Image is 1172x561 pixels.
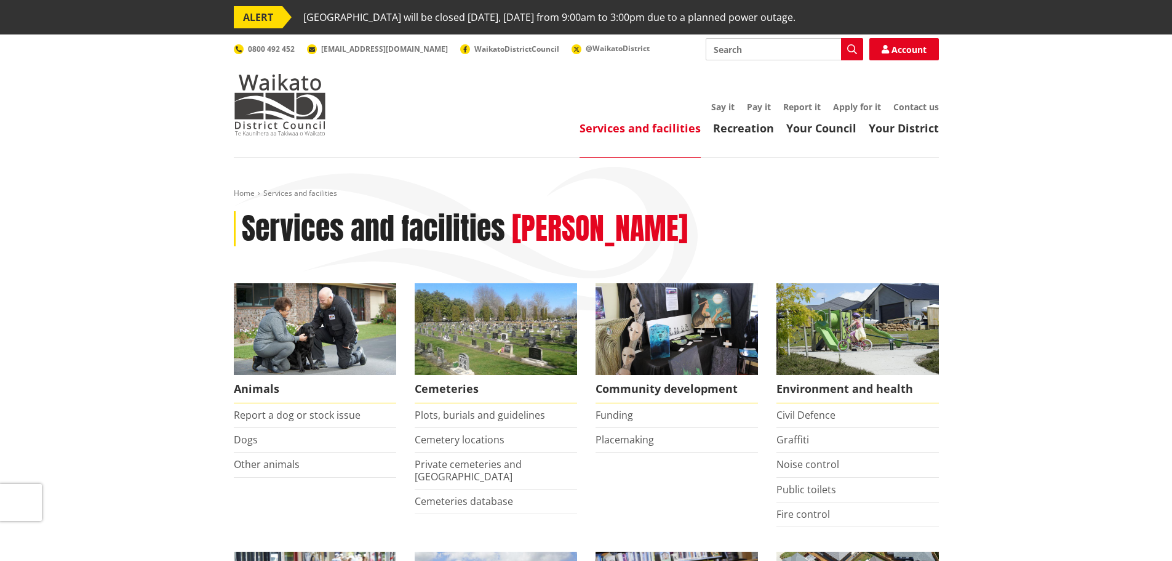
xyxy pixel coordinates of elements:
input: Search input [706,38,863,60]
a: Home [234,188,255,198]
a: Plots, burials and guidelines [415,408,545,422]
a: Other animals [234,458,300,471]
span: WaikatoDistrictCouncil [474,44,559,54]
span: Environment and health [776,375,939,403]
span: ALERT [234,6,282,28]
span: Animals [234,375,396,403]
img: Matariki Travelling Suitcase Art Exhibition [596,283,758,375]
a: Public toilets [776,483,836,496]
img: Animal Control [234,283,396,375]
a: New housing in Pokeno Environment and health [776,283,939,403]
a: Contact us [893,101,939,113]
a: Civil Defence [776,408,835,422]
a: Matariki Travelling Suitcase Art Exhibition Community development [596,283,758,403]
a: Waikato District Council Animal Control team Animals [234,283,396,403]
a: Your District [869,121,939,135]
span: [EMAIL_ADDRESS][DOMAIN_NAME] [321,44,448,54]
span: Services and facilities [263,188,337,198]
a: Placemaking [596,433,654,446]
a: [EMAIL_ADDRESS][DOMAIN_NAME] [307,44,448,54]
h2: [PERSON_NAME] [512,211,688,247]
a: WaikatoDistrictCouncil [460,44,559,54]
a: Funding [596,408,633,422]
a: Apply for it [833,101,881,113]
a: Your Council [786,121,856,135]
a: Report a dog or stock issue [234,408,361,422]
span: Community development [596,375,758,403]
span: @WaikatoDistrict [586,43,650,54]
a: Cemetery locations [415,433,504,446]
a: Dogs [234,433,258,446]
a: Recreation [713,121,774,135]
img: New housing in Pokeno [776,283,939,375]
img: Huntly Cemetery [415,283,577,375]
a: Pay it [747,101,771,113]
span: 0800 492 452 [248,44,295,54]
a: Private cemeteries and [GEOGRAPHIC_DATA] [415,458,522,483]
a: Fire control [776,507,830,521]
a: Huntly Cemetery Cemeteries [415,283,577,403]
a: Services and facilities [580,121,701,135]
h1: Services and facilities [242,211,505,247]
span: [GEOGRAPHIC_DATA] will be closed [DATE], [DATE] from 9:00am to 3:00pm due to a planned power outage. [303,6,795,28]
a: Account [869,38,939,60]
a: Graffiti [776,433,809,446]
a: @WaikatoDistrict [572,43,650,54]
a: 0800 492 452 [234,44,295,54]
img: Waikato District Council - Te Kaunihera aa Takiwaa o Waikato [234,74,326,135]
span: Cemeteries [415,375,577,403]
a: Noise control [776,458,839,471]
nav: breadcrumb [234,188,939,199]
a: Say it [711,101,735,113]
a: Cemeteries database [415,494,513,508]
a: Report it [783,101,821,113]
